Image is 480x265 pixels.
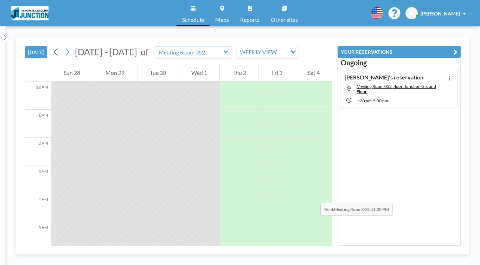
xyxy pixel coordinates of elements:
span: Meeting Room 052, floor: Junction Ground Floor [357,84,436,94]
span: Book at [320,203,393,216]
span: [DATE] - [DATE] [75,46,137,57]
div: Search for option [237,46,298,58]
span: 5:00 PM [373,98,388,103]
button: YOUR RESERVATIONS [338,46,461,58]
div: 4 AM [25,194,51,222]
span: JK [409,10,415,17]
div: 1 AM [25,110,51,138]
span: - [372,98,373,103]
h3: Ongoing [341,58,457,67]
div: Thu 2 [220,64,258,82]
div: Sun 28 [51,64,93,82]
span: 1:30 PM [357,98,372,103]
div: 12 AM [25,82,51,110]
b: Meeting Room 052 [334,207,370,212]
input: Meeting Room 052 [156,46,224,58]
div: Tue 30 [137,64,179,82]
button: [DATE] [25,46,47,58]
div: Fri 3 [259,64,295,82]
div: 2 AM [25,138,51,166]
span: Schedule [182,17,204,22]
b: 1:00 PM [373,207,389,212]
img: organization-logo [11,6,49,20]
span: [PERSON_NAME] [421,11,460,17]
span: of [141,46,148,57]
h4: [PERSON_NAME]'s reservation [345,74,423,81]
span: WEEKLY VIEW [238,47,278,57]
div: Wed 1 [179,64,220,82]
div: Sat 4 [295,64,332,82]
div: 5 AM [25,222,51,250]
span: Other sites [271,17,298,22]
div: 3 AM [25,166,51,194]
span: Reports [240,17,260,22]
span: Maps [215,17,229,22]
div: Mon 29 [93,64,137,82]
input: Search for option [279,47,286,57]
